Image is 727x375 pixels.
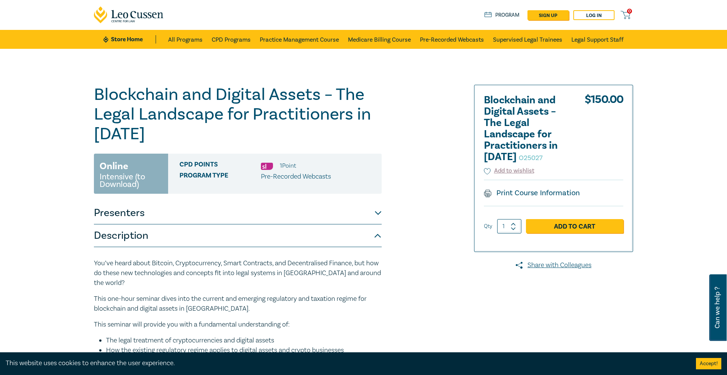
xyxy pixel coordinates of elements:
[94,320,382,330] p: This seminar will provide you with a fundamental understanding of:
[714,279,721,336] span: Can we help ?
[94,294,382,314] p: This one-hour seminar dives into the current and emerging regulatory and taxation regime for bloc...
[168,30,203,49] a: All Programs
[106,345,382,355] li: How the existing regulatory regime applies to digital assets and crypto businesses
[484,188,580,198] a: Print Course Information
[627,9,632,14] span: 0
[100,159,128,173] h3: Online
[484,166,534,175] button: Add to wishlist
[497,219,521,233] input: 1
[484,95,567,163] h2: Blockchain and Digital Assets – The Legal Landscape for Practitioners in [DATE]
[493,30,562,49] a: Supervised Legal Trainees
[571,30,624,49] a: Legal Support Staff
[573,10,615,20] a: Log in
[94,224,382,247] button: Description
[585,95,623,166] div: $ 150.00
[103,35,156,44] a: Store Home
[420,30,484,49] a: Pre-Recorded Webcasts
[519,154,543,162] small: O25027
[474,260,633,270] a: Share with Colleagues
[6,358,685,368] div: This website uses cookies to enhance the user experience.
[94,258,382,288] p: You’ve heard about Bitcoin, Cryptocurrency, Smart Contracts, and Decentralised Finance, but how d...
[527,10,569,20] a: sign up
[179,172,261,182] span: Program type
[100,173,162,188] small: Intensive (to Download)
[348,30,411,49] a: Medicare Billing Course
[94,202,382,224] button: Presenters
[696,358,721,369] button: Accept cookies
[261,163,273,170] img: Substantive Law
[106,336,382,345] li: The legal treatment of cryptocurrencies and digital assets
[484,222,492,230] label: Qty
[212,30,251,49] a: CPD Programs
[526,219,623,233] a: Add to Cart
[280,161,296,171] li: 1 Point
[260,30,339,49] a: Practice Management Course
[94,85,382,144] h1: Blockchain and Digital Assets – The Legal Landscape for Practitioners in [DATE]
[261,172,331,182] p: Pre-Recorded Webcasts
[484,11,520,19] a: Program
[179,161,261,171] span: CPD Points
